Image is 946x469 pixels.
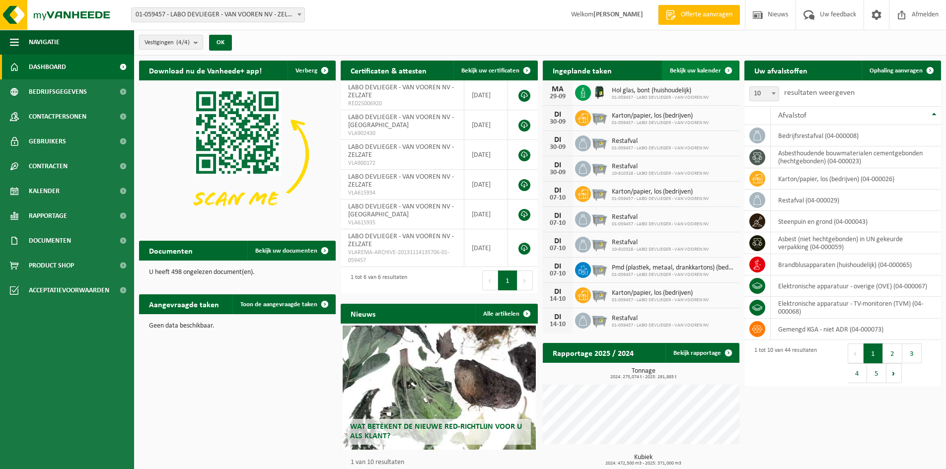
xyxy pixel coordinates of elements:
[749,342,817,384] div: 1 tot 10 van 44 resultaten
[348,189,456,197] span: VLA615934
[612,221,709,227] span: 01-059457 - LABO DEVLIEGER - VAN VOOREN NV
[662,61,738,80] a: Bekijk uw kalender
[612,188,709,196] span: Karton/papier, los (bedrijven)
[612,264,734,272] span: Pmd (plastiek, metaal, drankkartons) (bedrijven)
[784,89,855,97] label: resultaten weergeven
[348,203,454,218] span: LABO DEVLIEGER - VAN VOOREN NV - [GEOGRAPHIC_DATA]
[591,83,608,100] img: CR-HR-1C-1000-PES-01
[351,459,532,466] p: 1 van 10 resultaten
[548,461,739,466] span: 2024: 472,500 m3 - 2025: 371,000 m3
[348,249,456,265] span: VLAREMA-ARCHIVE-20131114135706-01-059457
[29,179,60,203] span: Kalender
[591,109,608,126] img: WB-2500-GAL-GY-01
[612,163,709,171] span: Restafval
[612,87,709,95] span: Hol glas, bont (huishoudelijk)
[771,275,941,297] td: elektronische apparatuur - overige (OVE) (04-000067)
[176,39,190,46] count: (4/4)
[29,55,66,79] span: Dashboard
[591,185,608,201] img: WB-2500-GAL-GY-01
[29,253,74,278] span: Product Shop
[778,112,806,120] span: Afvalstof
[348,173,454,189] span: LABO DEVLIEGER - VAN VOOREN NV - ZELZATE
[591,311,608,328] img: WB-2500-GAL-GY-01
[288,61,335,80] button: Verberg
[548,161,568,169] div: DI
[744,61,817,80] h2: Uw afvalstoffen
[464,170,508,200] td: [DATE]
[886,363,902,383] button: Next
[665,343,738,363] a: Bekijk rapportage
[348,233,454,248] span: LABO DEVLIEGER - VAN VOOREN NV - ZELZATE
[591,261,608,277] img: WB-2500-GAL-GY-01
[543,61,622,80] h2: Ingeplande taken
[29,79,87,104] span: Bedrijfsgegevens
[771,297,941,319] td: elektronische apparatuur - TV-monitoren (TVM) (04-000068)
[771,146,941,168] td: asbesthoudende bouwmaterialen cementgebonden (hechtgebonden) (04-000023)
[771,211,941,232] td: steenpuin en grond (04-000043)
[543,343,644,362] h2: Rapportage 2025 / 2024
[548,321,568,328] div: 14-10
[29,154,68,179] span: Contracten
[771,254,941,275] td: brandblusapparaten (huishoudelijk) (04-000065)
[612,137,709,145] span: Restafval
[548,245,568,252] div: 07-10
[864,343,883,363] button: 1
[612,272,734,278] span: 01-059457 - LABO DEVLIEGER - VAN VOOREN NV
[482,270,498,290] button: Previous
[348,159,456,167] span: VLA900172
[771,190,941,211] td: restafval (04-000029)
[848,343,864,363] button: Previous
[548,85,568,93] div: MA
[862,61,940,80] a: Ophaling aanvragen
[29,278,109,303] span: Acceptatievoorwaarden
[498,270,517,290] button: 1
[612,120,709,126] span: 01-059457 - LABO DEVLIEGER - VAN VOOREN NV
[464,200,508,229] td: [DATE]
[346,269,407,291] div: 1 tot 6 van 6 resultaten
[548,270,568,277] div: 07-10
[453,61,537,80] a: Bekijk uw certificaten
[591,134,608,151] img: WB-2500-GAL-GY-01
[548,93,568,100] div: 29-09
[343,326,535,450] a: Wat betekent de nieuwe RED-richtlijn voor u als klant?
[548,220,568,227] div: 07-10
[255,248,317,254] span: Bekijk uw documenten
[548,187,568,195] div: DI
[658,5,740,25] a: Offerte aanvragen
[771,232,941,254] td: asbest (niet hechtgebonden) in UN gekeurde verpakking (04-000059)
[29,104,86,129] span: Contactpersonen
[548,296,568,303] div: 14-10
[139,241,203,260] h2: Documenten
[232,294,335,314] a: Toon de aangevraagde taken
[749,86,779,101] span: 10
[612,171,709,177] span: 10-810328 - LABO DEVLIEGER - VAN VOOREN NV
[612,297,709,303] span: 01-059457 - LABO DEVLIEGER - VAN VOOREN NV
[548,212,568,220] div: DI
[612,112,709,120] span: Karton/papier, los (bedrijven)
[149,323,326,330] p: Geen data beschikbaar.
[348,84,454,99] span: LABO DEVLIEGER - VAN VOOREN NV - ZELZATE
[612,323,709,329] span: 01-059457 - LABO DEVLIEGER - VAN VOOREN NV
[867,363,886,383] button: 5
[295,67,317,74] span: Verberg
[464,229,508,267] td: [DATE]
[750,87,779,101] span: 10
[139,80,336,228] img: Download de VHEPlus App
[612,213,709,221] span: Restafval
[678,10,735,20] span: Offerte aanvragen
[29,30,60,55] span: Navigatie
[591,159,608,176] img: WB-2500-GAL-GY-01
[612,247,709,253] span: 10-810328 - LABO DEVLIEGER - VAN VOOREN NV
[548,368,739,380] h3: Tonnage
[139,294,229,314] h2: Aangevraagde taken
[139,61,272,80] h2: Download nu de Vanheede+ app!
[464,110,508,140] td: [DATE]
[348,219,456,227] span: VLA615935
[464,140,508,170] td: [DATE]
[29,228,71,253] span: Documenten
[548,454,739,466] h3: Kubiek
[870,67,923,74] span: Ophaling aanvragen
[593,11,643,18] strong: [PERSON_NAME]
[771,125,941,146] td: bedrijfsrestafval (04-000008)
[548,169,568,176] div: 30-09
